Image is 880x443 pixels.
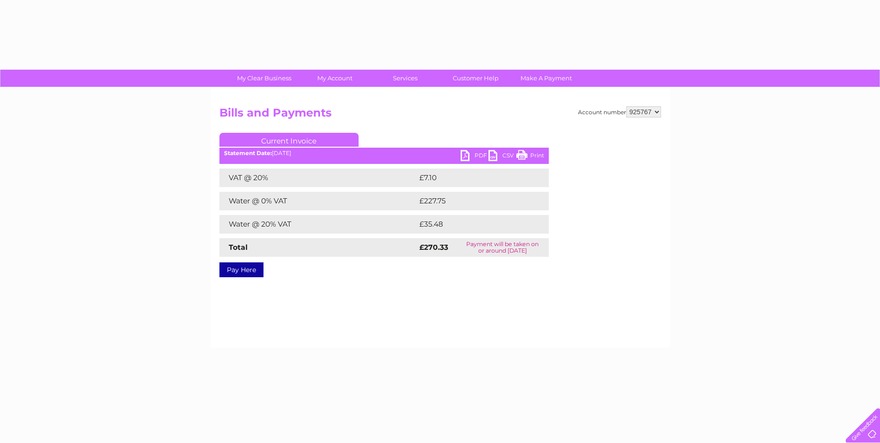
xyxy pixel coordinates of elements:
[419,243,448,252] strong: £270.33
[229,243,248,252] strong: Total
[456,238,548,257] td: Payment will be taken on or around [DATE]
[224,150,272,156] b: Statement Date:
[219,192,417,210] td: Water @ 0% VAT
[508,70,585,87] a: Make A Payment
[417,192,532,210] td: £227.75
[219,215,417,234] td: Water @ 20% VAT
[226,70,302,87] a: My Clear Business
[219,169,417,187] td: VAT @ 20%
[296,70,373,87] a: My Account
[219,262,263,277] a: Pay Here
[437,70,514,87] a: Customer Help
[516,150,544,163] a: Print
[219,150,549,156] div: [DATE]
[461,150,488,163] a: PDF
[219,106,661,124] h2: Bills and Payments
[578,106,661,117] div: Account number
[488,150,516,163] a: CSV
[219,133,359,147] a: Current Invoice
[417,215,530,234] td: £35.48
[417,169,526,187] td: £7.10
[367,70,443,87] a: Services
